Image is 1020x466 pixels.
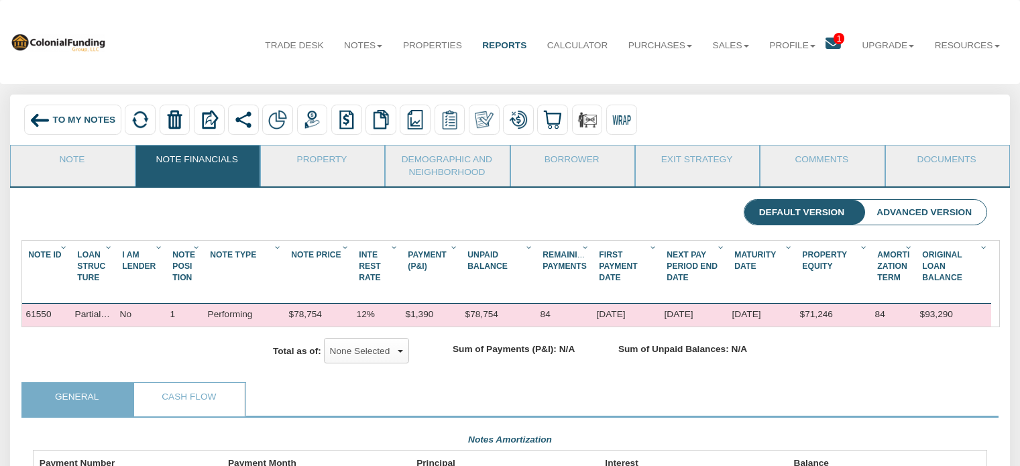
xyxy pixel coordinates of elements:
[207,245,285,265] div: Note Type Sort None
[448,241,461,253] div: Column Menu
[475,110,494,129] img: make_own.png
[539,245,593,287] div: Sort None
[744,200,860,225] li: Default Version
[539,245,593,287] div: Remaining Payments Sort None
[862,200,986,225] li: Advanced Version
[273,345,321,358] label: Total as of:
[523,241,536,253] div: Column Menu
[337,110,356,129] img: history.png
[543,110,562,129] img: buy.svg
[599,250,637,283] span: First Payment Date
[509,110,528,129] img: loan_mod.png
[667,250,718,283] span: Next Pay Period End Date
[77,250,105,283] span: Loan Struc Ture
[372,110,390,129] img: copy.png
[536,29,618,62] a: Calculator
[759,29,826,62] a: Profile
[579,241,592,253] div: Column Menu
[22,304,71,326] div: 61550
[190,241,203,253] div: Column Menu
[404,245,461,276] div: Sort None
[355,245,402,288] div: Sort None
[103,241,115,253] div: Column Menu
[715,241,728,253] div: Column Menu
[153,241,166,253] div: Column Menu
[731,245,796,276] div: Sort None
[636,145,758,179] a: Exit Strategy
[663,245,728,288] div: Next Pay Period End Date Sort None
[596,245,661,288] div: Sort None
[922,250,962,283] span: Original Loan Balance
[288,245,353,275] div: Sort None
[353,304,402,326] div: 12%
[10,32,106,52] img: 569736
[760,145,883,179] a: Comments
[799,245,871,276] div: Property Equity Sort None
[234,110,253,129] img: share.svg
[464,245,536,276] div: Sort None
[119,245,166,287] div: Sort None
[612,110,631,129] img: wrap.svg
[916,304,991,326] div: $93,290
[71,304,116,326] div: Partial note
[408,250,446,271] span: Payment (P&I)
[285,304,353,326] div: $78,754
[472,29,537,62] a: Reports
[25,245,71,275] div: Note Id Sort None
[596,245,661,288] div: First Payment Date Sort None
[559,343,575,356] label: N/A
[25,245,71,275] div: Sort None
[406,110,424,129] img: reports.png
[402,304,461,326] div: $1,390
[291,250,341,259] span: Note Price
[577,110,596,129] img: sale_remove.png
[919,245,991,288] div: Original Loan Balance Sort None
[30,110,50,130] img: back_arrow_left_icon.svg
[58,241,70,253] div: Column Menu
[359,250,380,283] span: Inte Rest Rate
[440,110,459,129] img: serviceOrders.png
[119,245,166,287] div: I Am Lender Sort None
[453,343,557,356] label: Sum of Payments (P&I):
[386,145,508,186] a: Demographic and Neighborhood
[663,245,728,288] div: Sort None
[169,245,204,298] div: Sort None
[339,241,352,253] div: Column Menu
[22,383,131,416] a: General
[334,29,393,62] a: Notes
[166,304,204,326] div: 1
[204,304,285,326] div: Performing
[871,304,916,326] div: 84
[467,250,507,271] span: Unpaid Balance
[925,29,1010,62] a: Resources
[388,241,401,253] div: Column Menu
[903,241,915,253] div: Column Menu
[796,304,871,326] div: $71,246
[464,245,536,276] div: Unpaid Balance Sort None
[978,241,990,253] div: Column Menu
[200,110,219,129] img: export.svg
[593,304,661,326] div: 10/01/2025
[355,245,402,288] div: Inte Rest Rate Sort None
[536,304,593,326] div: 84
[11,145,133,179] a: Note
[172,250,195,283] span: Note Posi Tion
[826,29,852,63] a: 1
[169,245,204,298] div: Note Posi Tion Sort None
[74,245,116,288] div: Loan Struc Ture Sort None
[33,429,988,450] div: Notes Amortization
[302,110,321,129] img: payment.png
[886,145,1008,179] a: Documents
[702,29,759,62] a: Sales
[802,250,847,271] span: Property Equity
[661,304,728,326] div: 11/01/2025
[393,29,472,62] a: Properties
[268,110,287,129] img: partial.png
[799,245,871,276] div: Sort None
[74,245,116,288] div: Sort None
[53,115,116,125] span: To My Notes
[122,250,156,271] span: I Am Lender
[858,241,870,253] div: Column Menu
[852,29,924,62] a: Upgrade
[647,241,660,253] div: Column Menu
